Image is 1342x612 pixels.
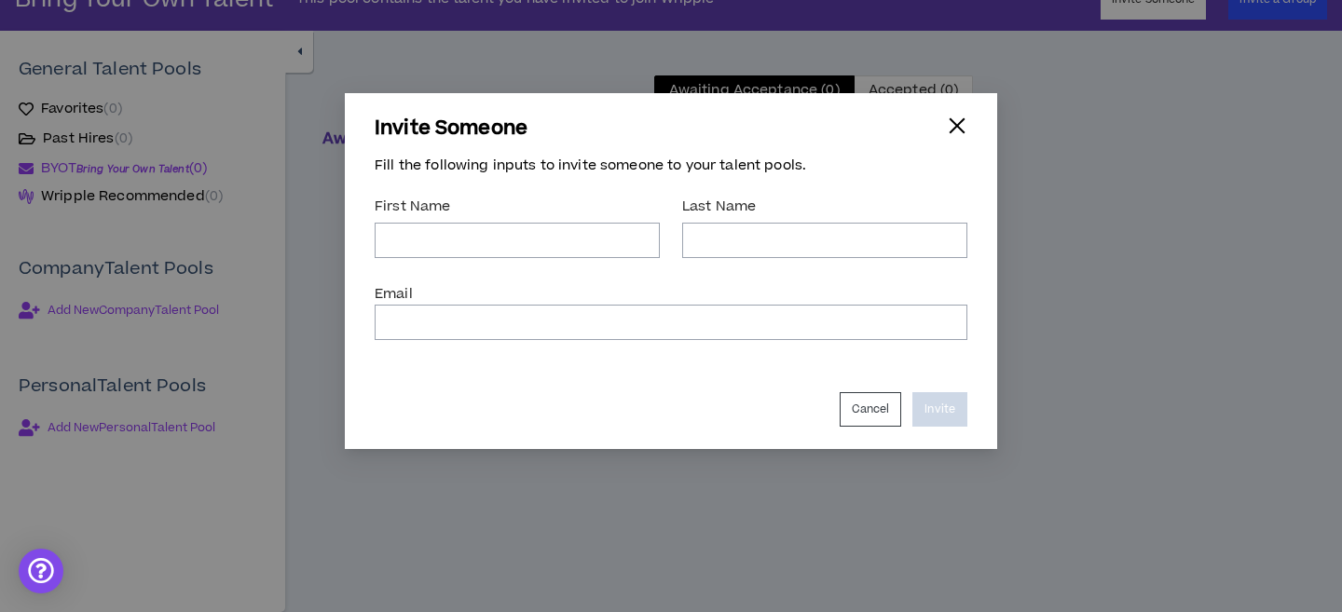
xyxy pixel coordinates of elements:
p: Fill the following inputs to invite someone to your talent pools. [375,156,967,175]
label: First Name [375,190,660,223]
label: Last Name [682,190,967,223]
label: Email [375,278,413,310]
button: Cancel [840,392,902,427]
p: Invite Someone [375,116,527,142]
div: Open Intercom Messenger [19,549,63,593]
button: Invite [912,392,967,427]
